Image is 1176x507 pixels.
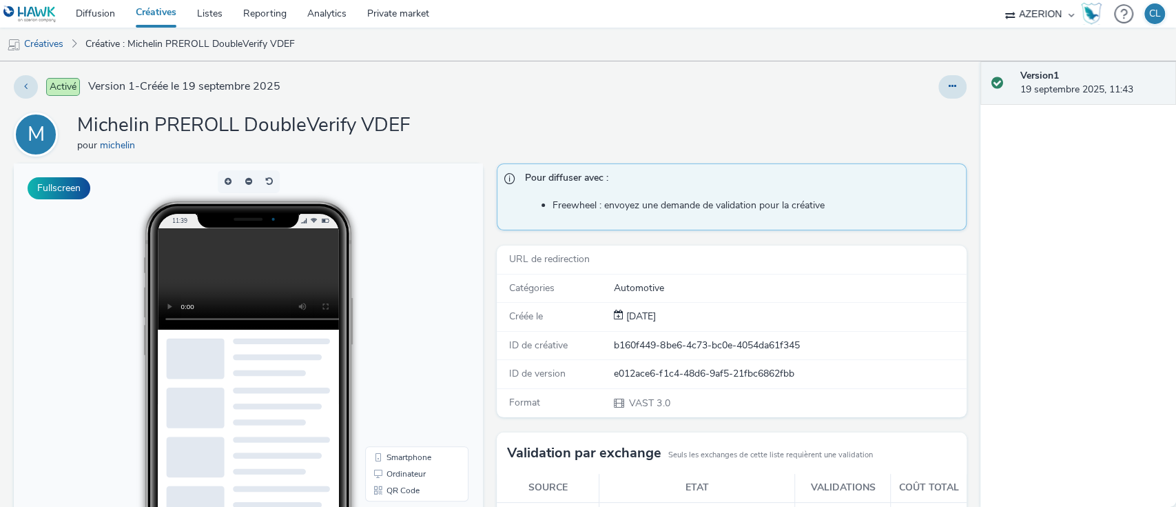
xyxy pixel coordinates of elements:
[623,310,656,323] span: [DATE]
[7,38,21,52] img: mobile
[509,252,590,266] span: URL de redirection
[614,367,964,381] div: e012ace6-f1c4-48d6-9af5-21fbc6862fbb
[28,177,90,199] button: Fullscreen
[507,443,661,464] h3: Validation par exchange
[373,290,417,298] span: Smartphone
[88,79,280,95] span: Version 1 - Créée le 19 septembre 2025
[373,306,412,315] span: Ordinateur
[509,281,555,295] span: Catégories
[497,474,599,502] th: Source
[354,319,452,335] li: QR Code
[100,139,141,152] a: michelin
[525,171,951,189] span: Pour diffuser avec :
[668,450,873,461] small: Seuls les exchanges de cette liste requièrent une validation
[509,396,540,409] span: Format
[77,139,100,152] span: pour
[1020,69,1059,82] strong: Version 1
[373,323,406,331] span: QR Code
[3,6,56,23] img: undefined Logo
[354,286,452,302] li: Smartphone
[628,397,670,410] span: VAST 3.0
[795,474,891,502] th: Validations
[77,112,411,139] h1: Michelin PREROLL DoubleVerify VDEF
[158,53,174,61] span: 11:39
[599,474,795,502] th: Etat
[509,367,566,380] span: ID de version
[354,302,452,319] li: Ordinateur
[509,310,543,323] span: Créée le
[1081,3,1102,25] img: Hawk Academy
[46,78,80,96] span: Activé
[614,339,964,352] div: b160f449-8be6-4c73-bc0e-4054da61f345
[614,281,964,295] div: Automotive
[1081,3,1107,25] a: Hawk Academy
[891,474,967,502] th: Coût total
[1149,3,1161,24] div: CL
[28,115,45,154] div: M
[79,28,302,61] a: Créative : Michelin PREROLL DoubleVerify VDEF
[553,199,958,212] li: Freewheel : envoyez une demande de validation pour la créative
[623,310,656,324] div: Création 19 septembre 2025, 11:43
[1020,69,1165,97] div: 19 septembre 2025, 11:43
[509,339,568,352] span: ID de créative
[14,128,63,141] a: M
